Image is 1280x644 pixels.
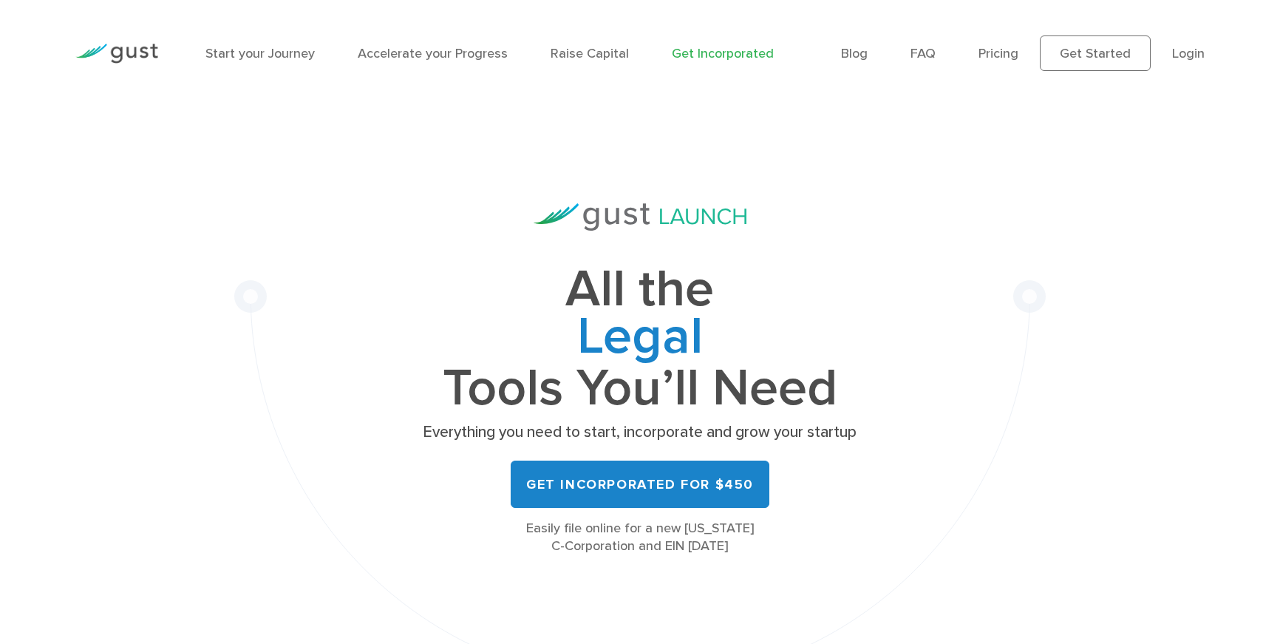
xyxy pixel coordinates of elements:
[75,44,158,64] img: Gust Logo
[418,313,862,365] span: Cap Table
[418,422,862,443] p: Everything you need to start, incorporate and grow your startup
[205,46,315,61] a: Start your Journey
[418,266,862,412] h1: All the Tools You’ll Need
[511,461,769,508] a: Get Incorporated for $450
[910,46,936,61] a: FAQ
[1040,35,1151,71] a: Get Started
[841,46,868,61] a: Blog
[1172,46,1205,61] a: Login
[358,46,508,61] a: Accelerate your Progress
[978,46,1018,61] a: Pricing
[551,46,629,61] a: Raise Capital
[534,203,746,231] img: Gust Launch Logo
[418,520,862,555] div: Easily file online for a new [US_STATE] C-Corporation and EIN [DATE]
[672,46,774,61] a: Get Incorporated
